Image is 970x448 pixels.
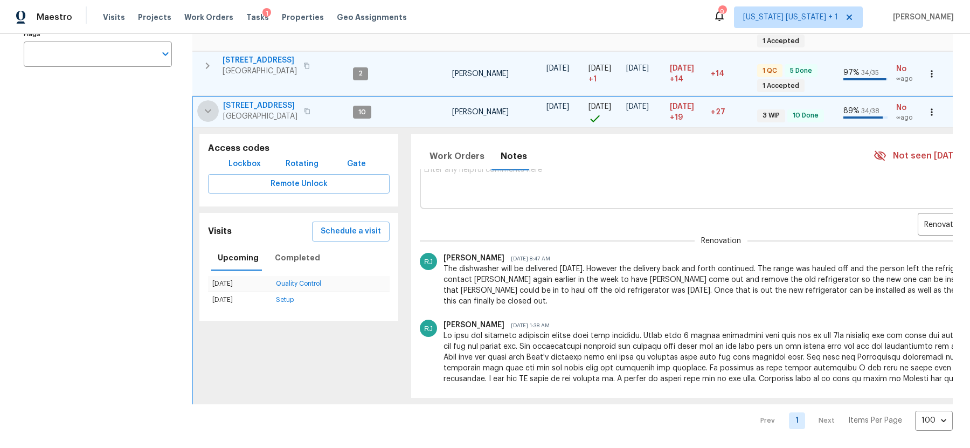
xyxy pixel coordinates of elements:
span: [PERSON_NAME] [444,254,504,262]
td: [DATE] [208,276,272,292]
span: 1 Accepted [758,81,803,91]
span: 10 Done [788,111,823,120]
span: + 1 [588,74,597,85]
span: [DATE] [588,65,611,72]
span: [US_STATE] [US_STATE] + 1 [743,12,838,23]
span: [GEOGRAPHIC_DATA] [223,111,297,122]
span: [DATE] [670,103,694,111]
td: [DATE] [208,292,272,308]
a: Setup [276,297,294,303]
button: Lockbox [224,154,265,174]
span: [STREET_ADDRESS] [223,100,297,111]
span: +19 [670,112,683,123]
span: 3 WIP [758,111,784,120]
span: [PERSON_NAME] [889,12,954,23]
button: Rotating [281,154,323,174]
span: Visits [103,12,125,23]
div: 9 [718,6,726,17]
div: 1 [262,8,271,19]
img: Ryan Johnson [420,320,437,337]
span: +14 [670,74,683,85]
span: Gate [343,157,369,171]
span: Geo Assignments [337,12,407,23]
button: Gate [339,154,373,174]
span: Not seen [DATE] [893,150,962,162]
td: Project started 1 days late [584,52,622,96]
span: [DATE] [670,65,694,72]
span: 97 % [843,69,860,77]
p: Items Per Page [848,415,902,426]
span: 1 Accepted [758,37,803,46]
span: Rotating [286,157,318,171]
span: +14 [711,70,724,78]
span: Notes [501,149,527,164]
span: Properties [282,12,324,23]
td: Project started on time [584,97,622,128]
span: +27 [711,108,725,116]
span: [DATE] [588,103,611,111]
button: Open [158,46,173,61]
button: Remote Unlock [208,174,390,194]
a: Quality Control [276,280,321,287]
span: [PERSON_NAME] [444,321,504,329]
span: [GEOGRAPHIC_DATA] [223,66,297,77]
span: [STREET_ADDRESS] [223,55,297,66]
a: Goto page 1 [789,412,805,429]
span: Schedule a visit [321,225,381,238]
span: Renovation [701,236,741,246]
span: No [896,102,925,113]
div: 100 [915,406,953,435]
span: ∞ ago [896,113,925,122]
span: [DATE] 8:47 AM [504,256,550,261]
span: 34 / 35 [861,70,879,76]
h5: Visits [208,226,232,237]
span: 89 % [843,107,860,115]
td: Scheduled to finish 14 day(s) late [666,52,706,96]
span: 1 QC [758,66,781,75]
span: ∞ ago [896,74,925,84]
span: 34 / 38 [861,108,879,114]
span: Upcoming [218,251,259,265]
span: Remote Unlock [217,177,381,191]
td: 27 day(s) past target finish date [706,97,753,128]
span: Work Orders [184,12,233,23]
span: [DATE] [626,103,649,111]
label: Flags [24,31,172,37]
span: Maestro [37,12,72,23]
td: Scheduled to finish 19 day(s) late [666,97,706,128]
span: Work Orders [429,149,484,164]
span: 10 [354,108,370,117]
span: No [896,64,925,74]
span: [DATE] 1:38 AM [504,323,550,328]
span: [DATE] [546,65,569,72]
span: 5 Done [786,66,816,75]
span: Completed [275,251,320,265]
h5: Access codes [208,143,390,154]
td: 14 day(s) past target finish date [706,52,753,96]
span: [PERSON_NAME] [452,108,509,116]
span: 2 [354,69,367,78]
button: Schedule a visit [312,222,390,242]
span: [DATE] [546,103,569,111]
img: Ryan Johnson [420,253,437,270]
nav: Pagination Navigation [750,411,953,431]
span: Tasks [246,13,269,21]
span: [PERSON_NAME] [452,70,509,78]
span: [DATE] [626,65,649,72]
span: Lockbox [228,157,261,171]
span: Projects [138,12,171,23]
